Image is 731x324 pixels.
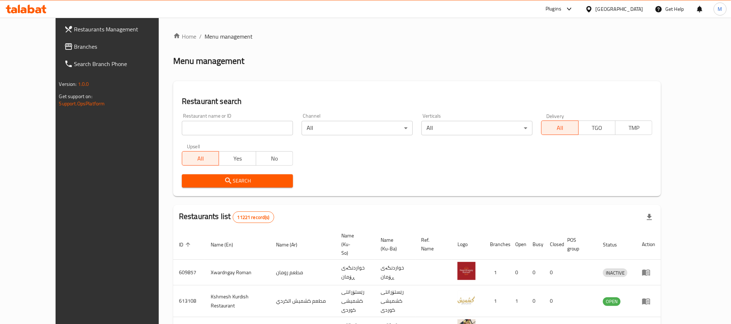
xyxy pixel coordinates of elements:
span: Yes [222,153,253,164]
td: رێستۆرانتی کشمیشى كوردى [336,285,375,317]
label: Delivery [546,113,564,118]
span: Get support on: [59,92,92,101]
div: Menu [642,297,655,306]
label: Upsell [187,144,200,149]
td: 1 [509,285,527,317]
span: POS group [567,236,588,253]
td: 0 [509,260,527,285]
td: Xwardngay Roman [205,260,270,285]
td: 613108 [173,285,205,317]
div: All [302,121,413,135]
th: Closed [544,229,561,260]
a: Support.OpsPlatform [59,99,105,108]
button: No [256,151,293,166]
span: Name (Ar) [276,240,307,249]
div: INACTIVE [603,268,627,277]
a: Restaurants Management [58,21,178,38]
a: Home [173,32,196,41]
span: Name (Ku-Ba) [381,236,407,253]
span: Search [188,176,287,185]
th: Logo [452,229,484,260]
img: Kshmesh Kurdish Restaurant [458,291,476,309]
span: Restaurants Management [74,25,172,34]
td: مطعم كشميش الكردي [270,285,336,317]
div: Total records count [233,211,274,223]
button: Search [182,174,293,188]
td: مطعم رومان [270,260,336,285]
h2: Menu management [173,55,244,67]
span: Branches [74,42,172,51]
button: All [541,121,578,135]
span: No [259,153,290,164]
td: 0 [544,260,561,285]
span: Search Branch Phone [74,60,172,68]
span: TMP [618,123,649,133]
span: M [718,5,722,13]
button: TMP [615,121,652,135]
div: Menu [642,268,655,277]
div: Plugins [546,5,561,13]
a: Search Branch Phone [58,55,178,73]
span: Menu management [205,32,253,41]
td: 1 [484,285,509,317]
div: Export file [641,209,658,226]
td: 0 [544,285,561,317]
span: Name (En) [211,240,242,249]
a: Branches [58,38,178,55]
h2: Restaurant search [182,96,652,107]
span: All [544,123,575,133]
img: Xwardngay Roman [458,262,476,280]
span: 11221 record(s) [233,214,274,221]
th: Action [636,229,661,260]
div: All [421,121,533,135]
span: Status [603,240,626,249]
button: All [182,151,219,166]
div: OPEN [603,297,621,306]
button: Yes [219,151,256,166]
td: Kshmesh Kurdish Restaurant [205,285,270,317]
th: Branches [484,229,509,260]
input: Search for restaurant name or ID.. [182,121,293,135]
h2: Restaurants list [179,211,274,223]
td: خواردنگەی ڕۆمان [336,260,375,285]
td: 0 [527,260,544,285]
span: Name (Ku-So) [341,231,366,257]
td: 1 [484,260,509,285]
div: [GEOGRAPHIC_DATA] [596,5,643,13]
span: All [185,153,216,164]
span: Ref. Name [421,236,443,253]
nav: breadcrumb [173,32,661,41]
span: TGO [582,123,613,133]
span: ID [179,240,193,249]
td: 0 [527,285,544,317]
td: 609857 [173,260,205,285]
span: OPEN [603,297,621,306]
th: Open [509,229,527,260]
span: 1.0.0 [78,79,89,89]
td: خواردنگەی ڕۆمان [375,260,415,285]
button: TGO [578,121,616,135]
span: Version: [59,79,77,89]
li: / [199,32,202,41]
span: INACTIVE [603,269,627,277]
td: رێستۆرانتی کشمیشى كوردى [375,285,415,317]
th: Busy [527,229,544,260]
